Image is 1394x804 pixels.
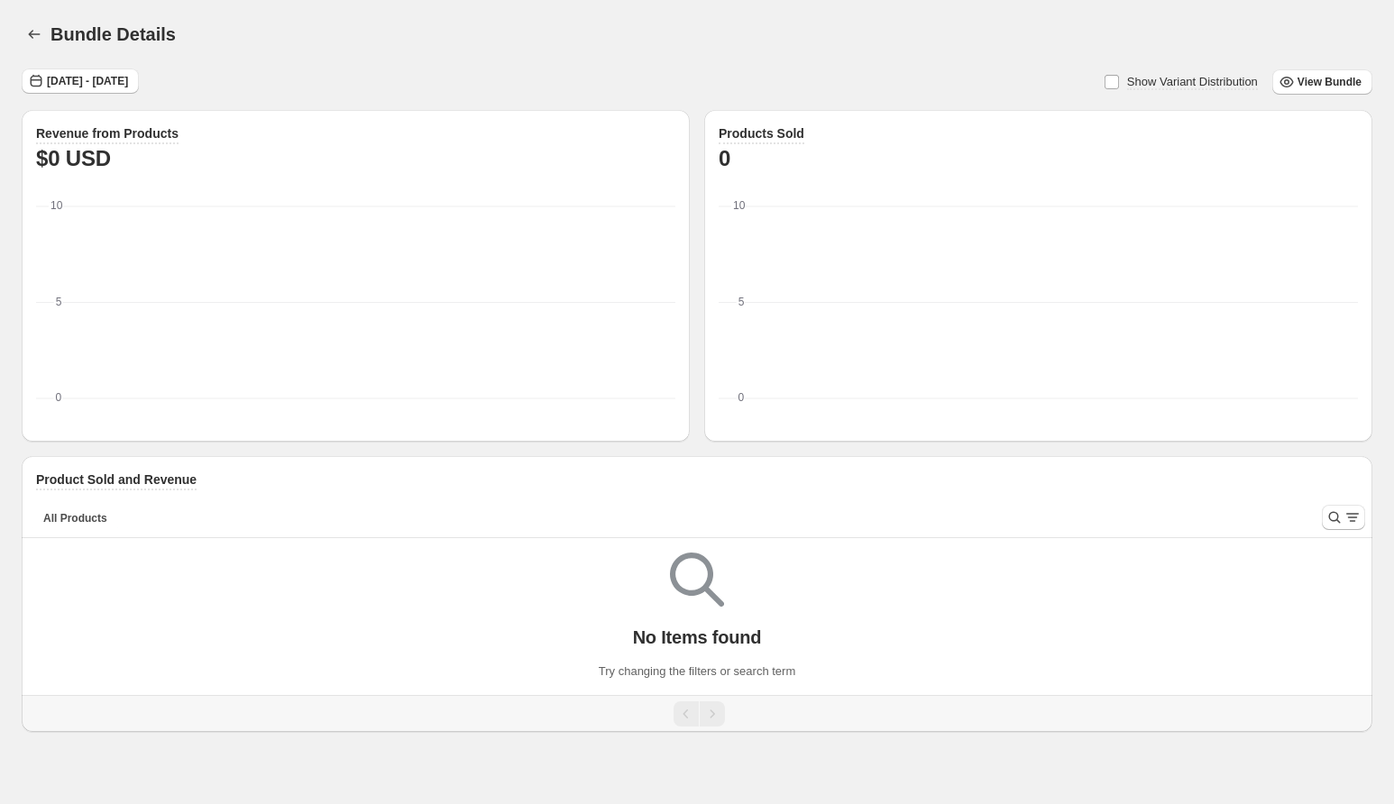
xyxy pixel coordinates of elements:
[1322,505,1365,530] button: Search and filter results
[1298,75,1362,89] span: View Bundle
[633,626,762,648] p: No Items found
[36,144,111,173] h2: $0 USD
[733,199,746,212] text: 10
[738,296,745,308] text: 5
[47,74,128,88] span: [DATE] - [DATE]
[719,124,804,142] h3: Products Sold
[738,391,745,404] text: 0
[599,662,795,681] p: Try changing the filters or search term
[22,69,139,94] button: [DATE] - [DATE]
[1272,69,1372,95] button: View Bundle
[56,296,62,308] text: 5
[36,124,179,142] h3: Revenue from Products
[670,553,724,607] img: Empty search results
[1127,75,1258,88] span: Show Variant Distribution
[50,199,63,212] text: 10
[719,144,730,173] h2: 0
[22,695,1372,732] nav: Pagination
[36,471,197,489] h3: Product Sold and Revenue
[43,511,107,525] span: All Products
[56,391,62,404] text: 0
[50,23,176,45] h1: Bundle Details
